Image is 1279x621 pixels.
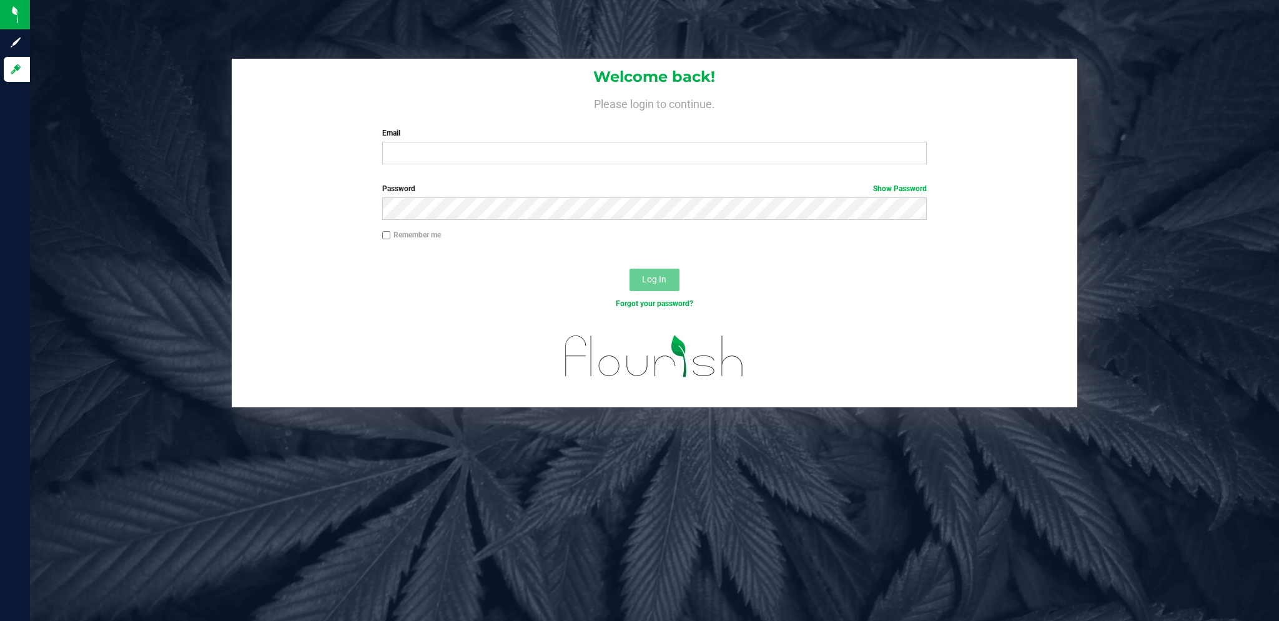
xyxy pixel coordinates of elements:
[382,184,415,193] span: Password
[382,229,441,241] label: Remember me
[382,231,391,240] input: Remember me
[549,322,760,390] img: flourish_logo.svg
[642,274,666,284] span: Log In
[9,63,22,76] inline-svg: Log in
[630,269,679,291] button: Log In
[232,69,1077,85] h1: Welcome back!
[616,299,693,308] a: Forgot your password?
[873,184,927,193] a: Show Password
[232,95,1077,110] h4: Please login to continue.
[9,36,22,49] inline-svg: Sign up
[382,127,927,139] label: Email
